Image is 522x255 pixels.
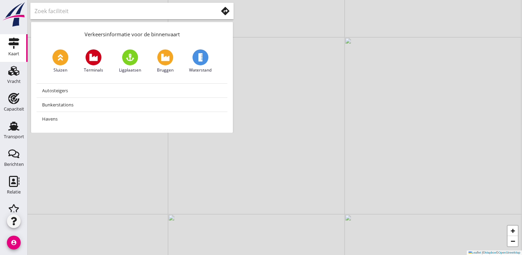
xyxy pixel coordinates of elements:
a: Leaflet [469,251,481,254]
input: Zoek faciliteit [35,6,208,17]
div: Kaart [8,51,19,56]
div: Capaciteit [4,107,24,111]
span: Waterstand [189,67,211,73]
a: Bruggen [157,49,174,73]
a: Mapbox [485,251,496,254]
a: Zoom in [508,226,518,236]
span: + [511,226,515,235]
a: Ligplaatsen [119,49,141,73]
div: Havens [42,115,222,123]
div: Verkeersinformatie voor de binnenvaart [31,22,233,44]
div: Berichten [4,162,24,167]
a: Waterstand [189,49,211,73]
span: Terminals [84,67,103,73]
span: Ligplaatsen [119,67,141,73]
a: Terminals [84,49,103,73]
div: Transport [4,134,24,139]
span: Bruggen [157,67,174,73]
div: © © [467,251,522,255]
span: Sluizen [53,67,67,73]
div: Relatie [7,190,21,194]
span: − [511,237,515,245]
a: Sluizen [52,49,68,73]
div: Autosteigers [42,86,222,95]
a: Zoom out [508,236,518,246]
div: Bunkerstations [42,101,222,109]
img: logo-small.a267ee39.svg [1,2,26,27]
a: OpenStreetMap [498,251,520,254]
div: Vracht [7,79,21,84]
i: account_circle [7,236,21,249]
